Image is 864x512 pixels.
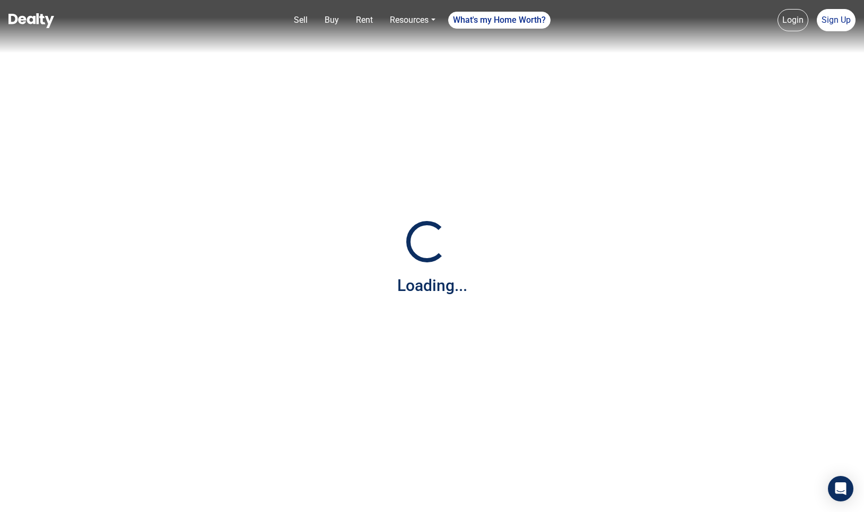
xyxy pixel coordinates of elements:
[397,273,467,297] div: Loading...
[400,215,453,268] img: Loading
[448,12,551,29] a: What's my Home Worth?
[828,476,853,501] div: Open Intercom Messenger
[8,13,54,28] img: Dealty - Buy, Sell & Rent Homes
[290,10,312,31] a: Sell
[352,10,377,31] a: Rent
[320,10,343,31] a: Buy
[5,480,37,512] iframe: BigID CMP Widget
[778,9,808,31] a: Login
[817,9,856,31] a: Sign Up
[386,10,439,31] a: Resources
